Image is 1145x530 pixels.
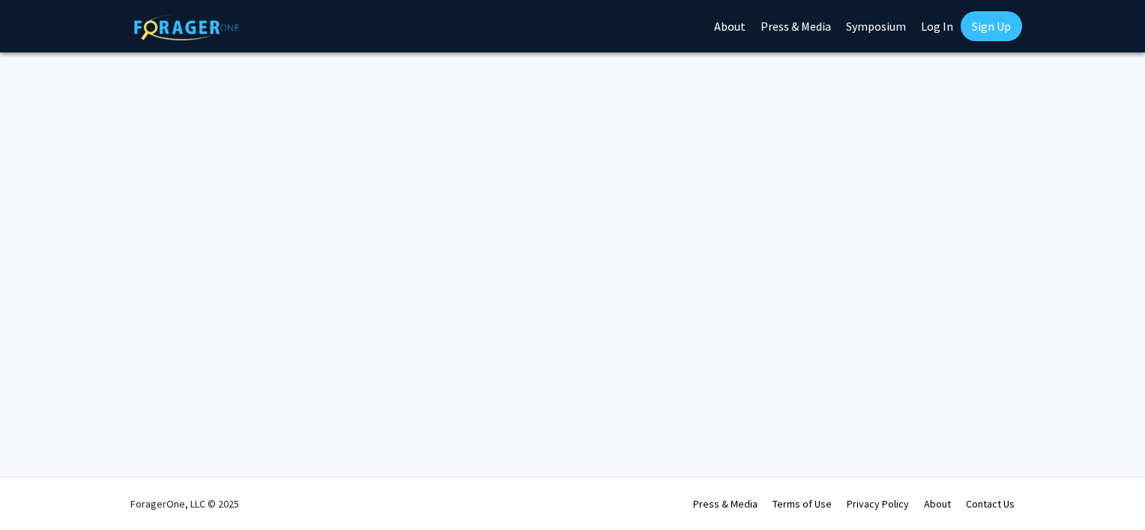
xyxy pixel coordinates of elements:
[773,497,832,511] a: Terms of Use
[693,497,758,511] a: Press & Media
[966,497,1015,511] a: Contact Us
[134,14,239,40] img: ForagerOne Logo
[130,478,239,530] div: ForagerOne, LLC © 2025
[961,11,1022,41] a: Sign Up
[924,497,951,511] a: About
[847,497,909,511] a: Privacy Policy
